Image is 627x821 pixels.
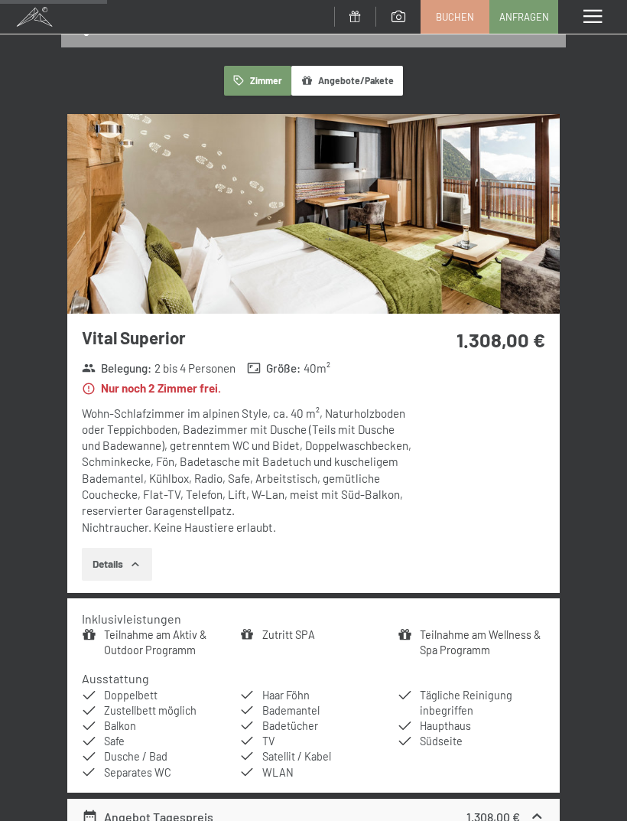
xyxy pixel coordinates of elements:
[224,66,291,96] button: Zimmer
[304,360,330,376] span: 40 m²
[262,719,318,732] span: Badetücher
[104,689,158,702] span: Doppelbett
[499,10,549,24] span: Anfragen
[82,548,151,582] button: Details
[262,735,275,748] span: TV
[421,1,489,33] a: Buchen
[262,704,320,717] span: Bademantel
[82,406,411,536] div: Wohn-Schlafzimmer im alpinen Style, ca. 40 m², Naturholzboden oder Teppichboden, Badezimmer mit D...
[82,360,151,376] strong: Belegung :
[82,326,411,350] h3: Vital Superior
[67,114,560,314] img: mss_renderimg.php
[291,66,403,96] button: Angebote/Pakete
[104,704,197,717] span: Zustellbett möglich
[82,671,149,686] h4: Ausstattung
[104,750,167,763] span: Dusche / Bad
[456,327,545,351] strong: 1.308,00 €
[82,380,221,396] strong: Nur noch 2 Zimmer frei.
[104,735,125,748] span: Safe
[436,10,474,24] span: Buchen
[154,360,236,376] span: 2 bis 4 Personen
[420,628,541,656] a: Teilnahme am Wellness & Spa Programm
[420,719,471,732] span: Haupthaus
[262,689,310,702] span: Haar Föhn
[262,750,331,763] span: Satellit / Kabel
[420,689,512,717] span: Tägliche Reinigung inbegriffen
[262,628,315,641] a: Zutritt SPA
[262,766,294,779] span: WLAN
[104,628,206,656] a: Teilnahme am Aktiv & Outdoor Programm
[490,1,557,33] a: Anfragen
[247,360,301,376] strong: Größe :
[420,735,463,748] span: Südseite
[104,719,136,732] span: Balkon
[82,611,181,626] h4: Inklusivleistungen
[104,766,171,779] span: Separates WC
